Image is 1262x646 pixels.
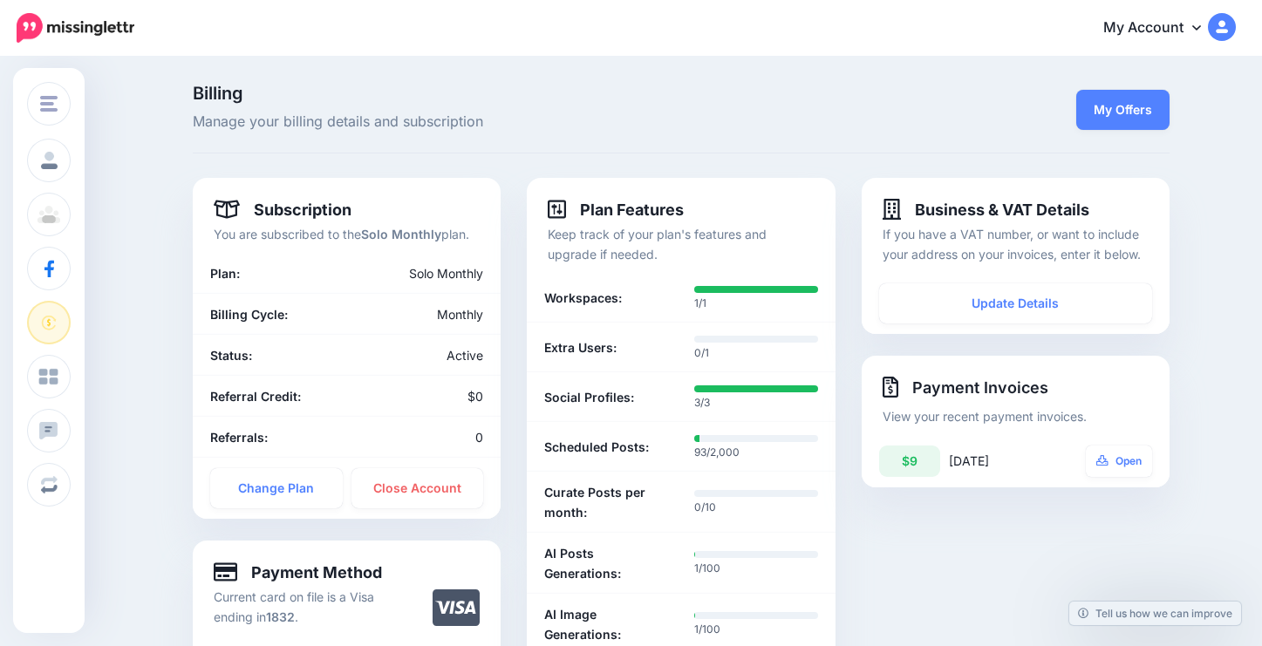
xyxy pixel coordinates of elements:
b: AI Posts Generations: [544,543,668,583]
span: 0 [475,430,483,445]
a: Close Account [351,468,484,508]
b: Social Profiles: [544,387,634,407]
b: Billing Cycle: [210,307,288,322]
div: Active [347,345,497,365]
p: 1/100 [694,621,818,638]
div: Monthly [347,304,497,324]
h4: Subscription [214,199,351,220]
a: My Account [1086,7,1236,50]
b: Status: [210,348,252,363]
b: Plan: [210,266,240,281]
b: 1832 [266,609,295,624]
span: Manage your billing details and subscription [193,111,836,133]
div: [DATE] [949,445,1053,477]
h4: Payment Method [214,561,382,582]
h4: Plan Features [548,199,684,220]
p: Current card on file is a Visa ending in . [214,587,406,627]
p: 1/1 [694,295,818,312]
span: Billing [193,85,836,102]
p: Keep track of your plan's features and upgrade if needed. [548,224,814,264]
p: 1/100 [694,560,818,577]
b: Scheduled Posts: [544,437,649,457]
a: Tell us how we can improve [1069,602,1241,625]
p: You are subscribed to the plan. [214,224,480,244]
b: AI Image Generations: [544,604,668,644]
b: Solo Monthly [361,227,441,241]
a: Open [1086,445,1152,477]
p: 0/1 [694,344,818,362]
b: Extra Users: [544,337,617,357]
h4: Business & VAT Details [883,199,1089,220]
a: Change Plan [210,468,343,508]
a: My Offers [1076,90,1170,130]
b: Referral Credit: [210,389,301,404]
b: Curate Posts per month: [544,482,668,522]
p: 0/10 [694,499,818,516]
div: $0 [347,386,497,406]
div: $9 [879,445,940,477]
p: 93/2,000 [694,444,818,461]
b: Referrals: [210,430,268,445]
img: menu.png [40,96,58,112]
div: Solo Monthly [297,263,496,283]
a: Update Details [879,283,1152,323]
h4: Payment Invoices [883,377,1149,398]
p: 3/3 [694,394,818,411]
p: View your recent payment invoices. [883,406,1149,426]
p: If you have a VAT number, or want to include your address on your invoices, enter it below. [883,224,1149,264]
img: Missinglettr [17,13,134,43]
b: Workspaces: [544,288,622,308]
